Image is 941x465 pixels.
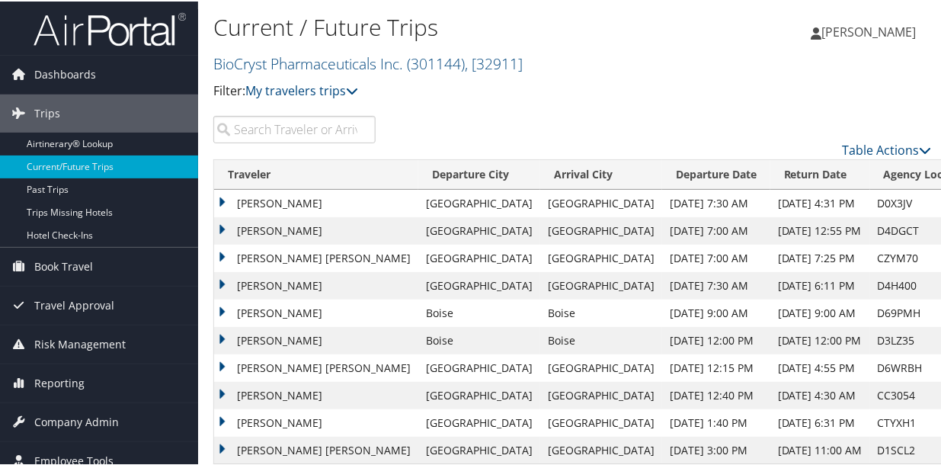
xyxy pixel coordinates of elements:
td: [GEOGRAPHIC_DATA] [540,408,662,435]
h1: Current / Future Trips [213,10,693,42]
td: [GEOGRAPHIC_DATA] [540,216,662,243]
td: [PERSON_NAME] [214,216,418,243]
td: [GEOGRAPHIC_DATA] [418,408,540,435]
td: [GEOGRAPHIC_DATA] [418,188,540,216]
td: [GEOGRAPHIC_DATA] [540,380,662,408]
th: Arrival City: activate to sort column ascending [540,159,662,188]
span: Company Admin [34,402,119,440]
td: [PERSON_NAME] [214,188,418,216]
a: BioCryst Pharmaceuticals Inc. [213,52,523,72]
span: Dashboards [34,54,96,92]
td: [GEOGRAPHIC_DATA] [418,435,540,463]
td: [PERSON_NAME] [214,298,418,325]
span: ( 301144 ) [407,52,465,72]
td: [DATE] 6:11 PM [770,271,870,298]
td: [DATE] 6:31 PM [770,408,870,435]
td: [DATE] 12:00 PM [662,325,770,353]
span: Risk Management [34,324,126,362]
th: Traveler: activate to sort column ascending [214,159,418,188]
td: [DATE] 12:55 PM [770,216,870,243]
td: Boise [418,325,540,353]
td: [DATE] 7:25 PM [770,243,870,271]
span: Reporting [34,363,85,401]
td: [PERSON_NAME] [PERSON_NAME] [214,243,418,271]
span: Book Travel [34,246,93,284]
td: [GEOGRAPHIC_DATA] [540,435,662,463]
td: [PERSON_NAME] [214,271,418,298]
th: Return Date: activate to sort column ascending [770,159,870,188]
td: [GEOGRAPHIC_DATA] [418,271,540,298]
td: Boise [540,325,662,353]
span: [PERSON_NAME] [822,22,917,39]
td: [PERSON_NAME] [214,380,418,408]
img: airportal-logo.png [34,10,186,46]
td: [DATE] 12:15 PM [662,353,770,380]
td: [GEOGRAPHIC_DATA] [418,353,540,380]
td: [DATE] 4:55 PM [770,353,870,380]
td: [DATE] 1:40 PM [662,408,770,435]
td: [GEOGRAPHIC_DATA] [540,243,662,271]
th: Departure City: activate to sort column ascending [418,159,540,188]
span: Travel Approval [34,285,114,323]
td: [GEOGRAPHIC_DATA] [540,353,662,380]
td: [DATE] 7:30 AM [662,271,770,298]
p: Filter: [213,80,693,100]
td: [DATE] 7:00 AM [662,216,770,243]
span: , [ 32911 ] [465,52,523,72]
td: [DATE] 4:30 AM [770,380,870,408]
td: Boise [418,298,540,325]
td: [PERSON_NAME] [PERSON_NAME] [214,353,418,380]
td: [DATE] 11:00 AM [770,435,870,463]
td: [DATE] 12:40 PM [662,380,770,408]
td: [GEOGRAPHIC_DATA] [540,188,662,216]
td: Boise [540,298,662,325]
td: [DATE] 7:30 AM [662,188,770,216]
a: [PERSON_NAME] [811,8,932,53]
td: [DATE] 7:00 AM [662,243,770,271]
a: My travelers trips [245,81,358,98]
th: Departure Date: activate to sort column descending [662,159,770,188]
td: [DATE] 4:31 PM [770,188,870,216]
td: [PERSON_NAME] [214,408,418,435]
td: [GEOGRAPHIC_DATA] [418,216,540,243]
a: Table Actions [843,140,932,157]
td: [GEOGRAPHIC_DATA] [418,380,540,408]
span: Trips [34,93,60,131]
td: [PERSON_NAME] [214,325,418,353]
td: [DATE] 3:00 PM [662,435,770,463]
td: [GEOGRAPHIC_DATA] [540,271,662,298]
td: [PERSON_NAME] [PERSON_NAME] [214,435,418,463]
td: [DATE] 9:00 AM [770,298,870,325]
td: [DATE] 9:00 AM [662,298,770,325]
td: [GEOGRAPHIC_DATA] [418,243,540,271]
input: Search Traveler or Arrival City [213,114,376,142]
td: [DATE] 12:00 PM [770,325,870,353]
